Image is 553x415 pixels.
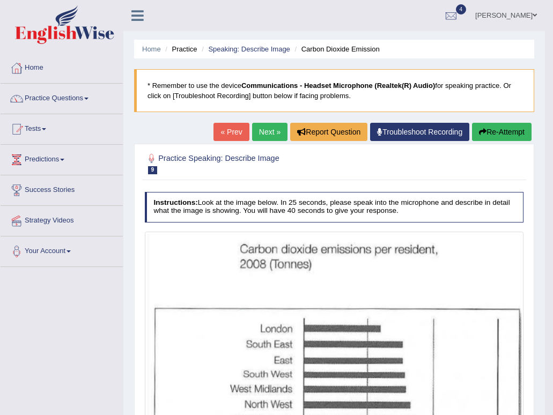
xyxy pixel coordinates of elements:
[1,114,123,141] a: Tests
[1,236,123,263] a: Your Account
[290,123,367,141] button: Report Question
[252,123,287,141] a: Next »
[134,69,534,112] blockquote: * Remember to use the device for speaking practice. Or click on [Troubleshoot Recording] button b...
[145,152,380,174] h2: Practice Speaking: Describe Image
[1,145,123,172] a: Predictions
[1,206,123,233] a: Strategy Videos
[1,84,123,110] a: Practice Questions
[1,175,123,202] a: Success Stories
[370,123,469,141] a: Troubleshoot Recording
[1,53,123,80] a: Home
[148,166,158,174] span: 9
[145,192,524,223] h4: Look at the image below. In 25 seconds, please speak into the microphone and describe in detail w...
[241,81,435,90] b: Communications - Headset Microphone (Realtek(R) Audio)
[456,4,467,14] span: 4
[142,45,161,53] a: Home
[472,123,532,141] button: Re-Attempt
[153,198,197,206] b: Instructions:
[292,44,379,54] li: Carbon Dioxide Emission
[163,44,197,54] li: Practice
[213,123,249,141] a: « Prev
[208,45,290,53] a: Speaking: Describe Image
